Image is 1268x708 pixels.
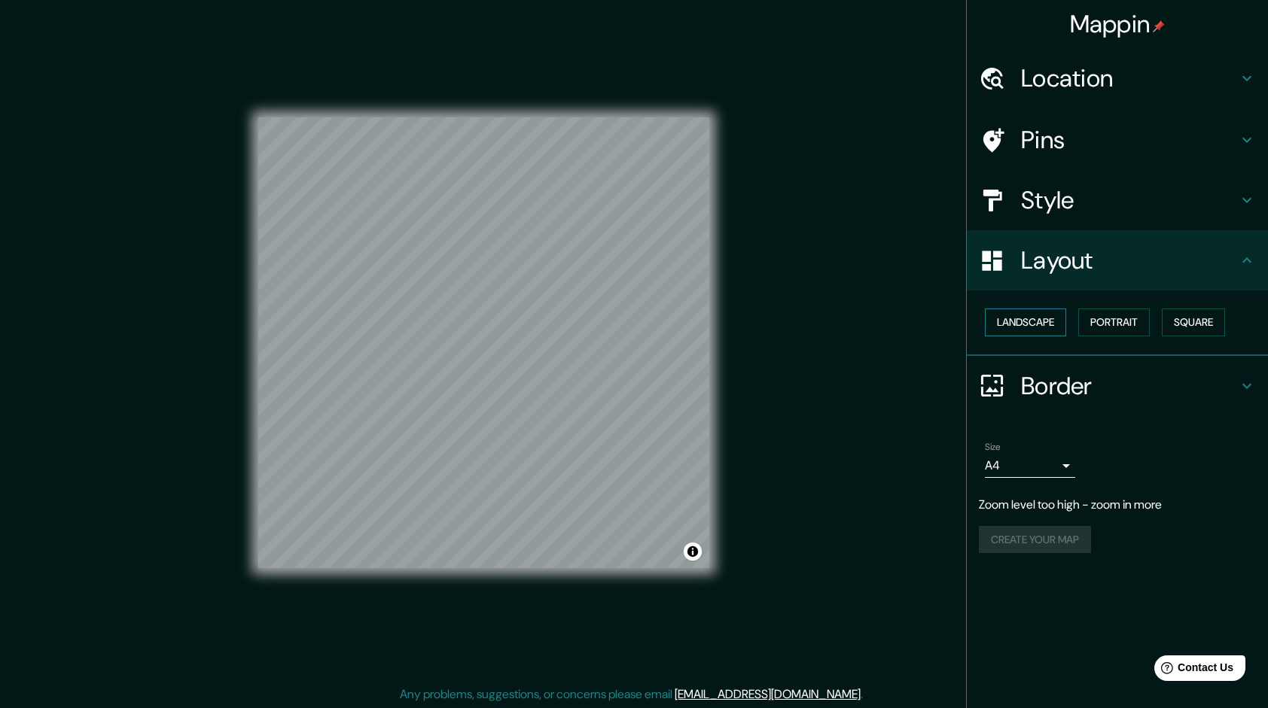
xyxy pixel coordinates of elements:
[258,117,709,568] canvas: Map
[1153,20,1165,32] img: pin-icon.png
[985,440,1001,453] label: Size
[863,685,865,703] div: .
[979,496,1256,514] p: Zoom level too high - zoom in more
[985,454,1075,478] div: A4
[400,685,863,703] p: Any problems, suggestions, or concerns please email .
[675,686,861,702] a: [EMAIL_ADDRESS][DOMAIN_NAME]
[1021,63,1238,93] h4: Location
[865,685,868,703] div: .
[1021,185,1238,215] h4: Style
[967,170,1268,230] div: Style
[967,110,1268,170] div: Pins
[1021,125,1238,155] h4: Pins
[967,356,1268,416] div: Border
[1162,308,1225,336] button: Square
[1021,371,1238,401] h4: Border
[1134,649,1251,691] iframe: Help widget launcher
[967,230,1268,290] div: Layout
[985,308,1066,336] button: Landscape
[1078,308,1150,336] button: Portrait
[1021,245,1238,275] h4: Layout
[1070,9,1166,39] h4: Mappin
[967,48,1268,108] div: Location
[684,542,702,561] button: Toggle attribution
